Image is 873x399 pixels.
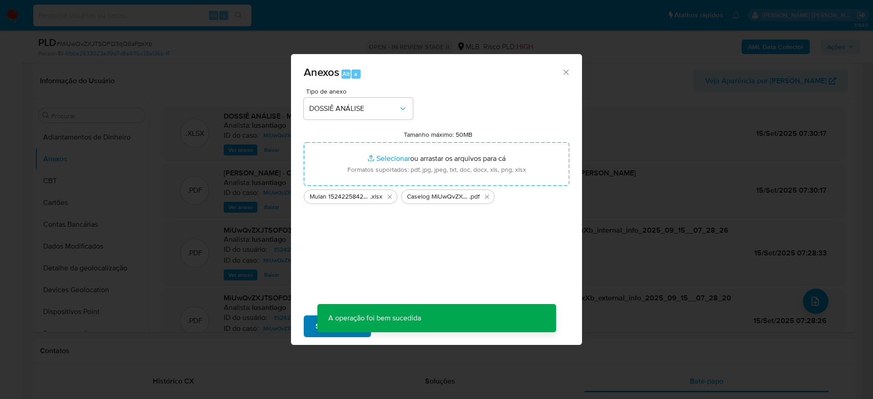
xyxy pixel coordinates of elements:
[562,68,570,76] button: Fechar
[306,88,415,95] span: Tipo de anexo
[370,192,382,201] span: .xlsx
[317,304,432,332] p: A operação foi bem sucedida
[304,186,569,204] ul: Arquivos selecionados
[304,64,339,80] span: Anexos
[407,192,469,201] span: Caselog MiUwQvZXJTSOFO3qQ6aPpxXb_2025_09_11_15_09_12 - CPF 39168855885 - [PERSON_NAME]
[316,316,359,336] span: Subir arquivo
[304,315,371,337] button: Subir arquivo
[342,70,350,78] span: Alt
[404,130,472,139] label: Tamanho máximo: 50MB
[304,98,413,120] button: DOSSIÊ ANÁLISE
[469,192,480,201] span: .pdf
[482,191,492,202] button: Excluir Caselog MiUwQvZXJTSOFO3qQ6aPpxXb_2025_09_11_15_09_12 - CPF 39168855885 - BARBARA DATO.pdf
[354,70,357,78] span: a
[310,192,370,201] span: Mulan 1524225842_2025_09_11_15_06_41
[386,316,416,336] span: Cancelar
[384,191,395,202] button: Excluir Mulan 1524225842_2025_09_11_15_06_41.xlsx
[309,104,398,113] span: DOSSIÊ ANÁLISE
